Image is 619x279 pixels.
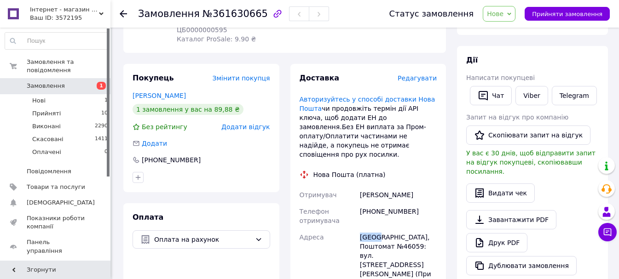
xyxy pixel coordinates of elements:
div: Повернутися назад [120,9,127,18]
span: Телефон отримувача [300,208,340,224]
div: [PHONE_NUMBER] [141,155,202,165]
span: Панель управління [27,238,85,255]
span: Артикул: ЦБ0000000595 [177,17,227,34]
span: Нове [487,10,503,17]
a: Авторизуйтесь у способі доставки Нова Пошта [300,96,435,112]
button: Видати чек [466,183,535,203]
span: Нові [32,97,46,105]
span: Доставка [300,74,340,82]
span: [DEMOGRAPHIC_DATA] [27,199,95,207]
a: Viber [515,86,548,105]
span: Змінити покупця [213,74,270,82]
span: 10 [101,109,108,118]
span: Оплачені [32,148,61,156]
span: 0 [104,148,108,156]
div: Нова Пошта (платна) [311,170,388,179]
div: Ваш ID: 3572195 [30,14,110,22]
span: Інтернет - магазин foodsales.com.ua [30,6,99,14]
span: Прийняти замовлення [532,11,602,17]
a: Завантажити PDF [466,210,556,229]
span: Написати покупцеві [466,74,535,81]
span: Отримувач [300,191,337,199]
span: Додати відгук [221,123,270,131]
span: 1 [97,82,106,90]
button: Чат [470,86,512,105]
a: Telegram [552,86,597,105]
span: Додати [142,140,167,147]
a: Друк PDF [466,233,527,252]
div: 1 замовлення у вас на 89,88 ₴ [133,104,243,115]
span: Товари та послуги [27,183,85,191]
button: Дублювати замовлення [466,256,577,275]
span: 1 [104,97,108,105]
span: Повідомлення [27,167,71,176]
span: Дії [466,56,478,64]
span: Запит на відгук про компанію [466,114,568,121]
span: Без рейтингу [142,123,187,131]
span: Оплата на рахунок [154,234,251,245]
span: Редагувати [398,74,437,82]
span: Скасовані [32,135,64,143]
span: Замовлення та повідомлення [27,58,110,74]
span: Виконані [32,122,61,131]
span: Покупець [133,74,174,82]
a: [PERSON_NAME] [133,92,186,99]
span: Замовлення [138,8,200,19]
div: чи продовжіть термін дії АРІ ключа, щоб додати ЕН до замовлення.Без ЕН виплата за Пром-оплату/Опл... [300,95,437,159]
span: Замовлення [27,82,65,90]
button: Прийняти замовлення [525,7,610,21]
div: [PHONE_NUMBER] [358,203,439,229]
input: Пошук [5,33,108,49]
span: Показники роботи компанії [27,214,85,231]
span: 2290 [95,122,108,131]
span: 1411 [95,135,108,143]
div: Статус замовлення [389,9,474,18]
span: №361630665 [202,8,268,19]
span: Адреса [300,233,324,241]
span: Каталог ProSale: 9.90 ₴ [177,35,256,43]
div: [PERSON_NAME] [358,187,439,203]
span: Оплата [133,213,163,222]
span: Прийняті [32,109,61,118]
button: Чат з покупцем [598,223,617,241]
button: Скопіювати запит на відгук [466,125,590,145]
span: У вас є 30 днів, щоб відправити запит на відгук покупцеві, скопіювавши посилання. [466,149,596,175]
